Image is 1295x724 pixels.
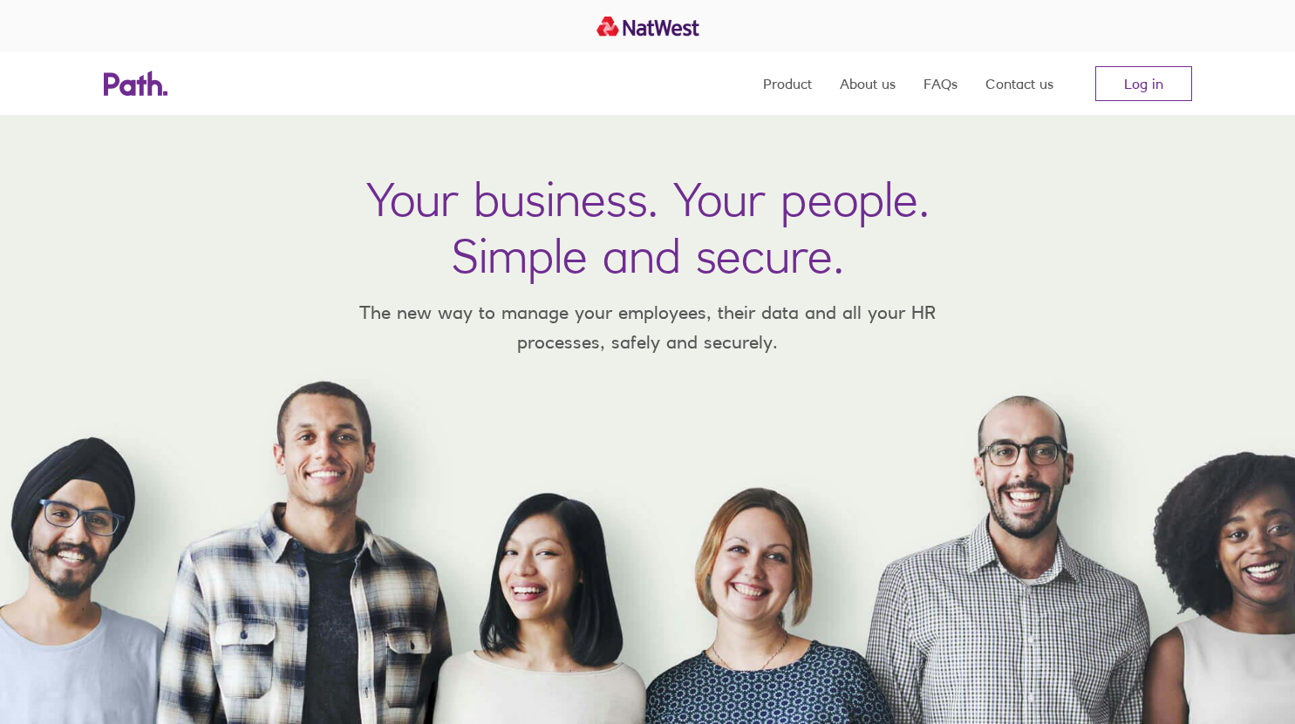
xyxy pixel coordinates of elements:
a: Contact us [985,52,1053,115]
p: The new way to manage your employees, their data and all your HR processes, safely and securely. [334,298,962,356]
a: Product [763,52,812,115]
a: Log in [1095,66,1192,101]
h1: Your business. Your people. Simple and secure. [366,171,930,284]
a: FAQs [924,52,958,115]
a: About us [840,52,896,115]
